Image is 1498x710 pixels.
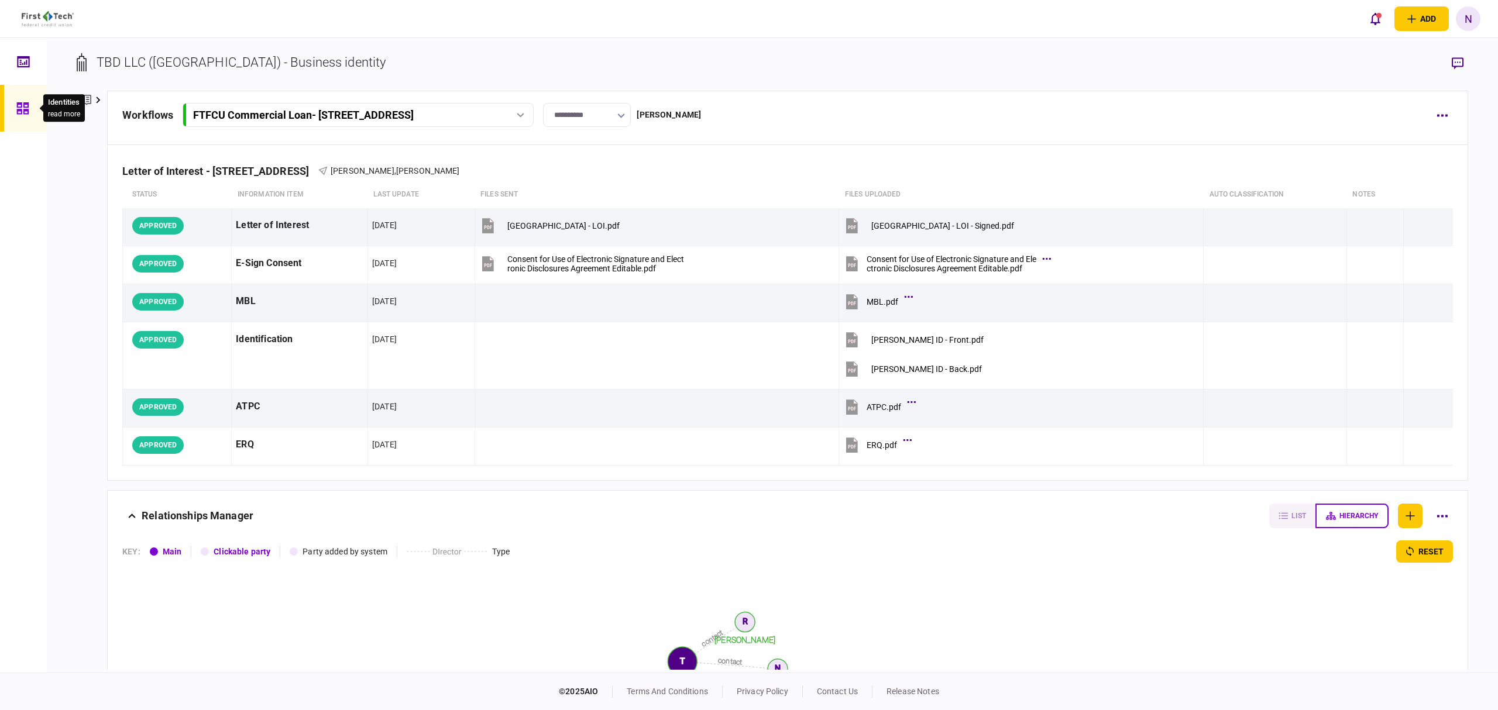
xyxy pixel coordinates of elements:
[843,394,913,420] button: ATPC.pdf
[122,165,318,177] div: Letter of Interest - [STREET_ADDRESS]
[123,181,232,208] th: status
[1394,6,1449,31] button: open adding identity options
[236,212,363,239] div: Letter of Interest
[132,331,184,349] div: APPROVED
[1269,504,1315,528] button: list
[372,401,397,412] div: [DATE]
[871,364,982,374] div: Sridhar Kesani ID - Back.pdf
[507,254,684,273] div: Consent for Use of Electronic Signature and Electronic Disclosures Agreement Editable.pdf
[843,212,1014,239] button: Crestwood Village - LOI - Signed.pdf
[743,616,748,626] text: R
[1204,181,1347,208] th: auto classification
[627,687,708,696] a: terms and conditions
[331,166,394,175] span: [PERSON_NAME]
[214,546,270,558] div: Clickable party
[817,687,858,696] a: contact us
[232,181,368,208] th: Information item
[867,254,1036,273] div: Consent for Use of Electronic Signature and Electronic Disclosures Agreement Editable.pdf
[479,250,684,277] button: Consent for Use of Electronic Signature and Electronic Disclosures Agreement Editable.pdf
[142,504,253,528] div: Relationships Manager
[22,11,74,26] img: client company logo
[236,394,363,420] div: ATPC
[372,295,397,307] div: [DATE]
[236,250,363,277] div: E-Sign Consent
[132,255,184,273] div: APPROVED
[122,107,173,123] div: workflows
[394,166,396,175] span: ,
[867,440,897,450] div: ERQ.pdf
[183,103,534,127] button: FTFCU Commercial Loan- [STREET_ADDRESS]
[1315,504,1389,528] button: hierarchy
[367,181,475,208] th: last update
[714,635,775,644] tspan: [PERSON_NAME]
[303,546,387,558] div: Party added by system
[48,110,80,118] button: read more
[97,53,386,72] div: TBD LLC ([GEOGRAPHIC_DATA]) - Business identity
[163,546,182,558] div: Main
[700,629,725,649] text: contact
[887,687,939,696] a: release notes
[1363,6,1387,31] button: open notifications list
[372,219,397,231] div: [DATE]
[843,432,909,458] button: ERQ.pdf
[775,663,781,673] text: N
[680,656,685,666] text: T
[718,656,743,666] text: contact
[236,288,363,315] div: MBL
[479,212,620,239] button: Crestwood Village - LOI.pdf
[559,685,613,698] div: © 2025 AIO
[475,181,839,208] th: files sent
[236,432,363,458] div: ERQ
[843,326,984,353] button: Sridhar Kesani ID - Front.pdf
[372,439,397,450] div: [DATE]
[372,333,397,345] div: [DATE]
[867,297,898,306] div: MBL.pdf
[843,356,982,382] button: Sridhar Kesani ID - Back.pdf
[396,166,460,175] span: [PERSON_NAME]
[1291,512,1306,520] span: list
[372,257,397,269] div: [DATE]
[1339,512,1378,520] span: hierarchy
[48,96,80,108] div: Identities
[1456,6,1480,31] button: N
[132,398,184,416] div: APPROVED
[132,293,184,311] div: APPROVED
[122,546,140,558] div: KEY :
[839,181,1204,208] th: Files uploaded
[867,402,901,412] div: ATPC.pdf
[492,546,510,558] div: Type
[193,109,414,121] div: FTFCU Commercial Loan - [STREET_ADDRESS]
[737,687,788,696] a: privacy policy
[236,326,363,353] div: Identification
[1346,181,1403,208] th: notes
[507,221,620,230] div: Crestwood Village - LOI.pdf
[132,436,184,454] div: APPROVED
[637,109,701,121] div: [PERSON_NAME]
[132,217,184,235] div: APPROVED
[871,221,1014,230] div: Crestwood Village - LOI - Signed.pdf
[843,250,1048,277] button: Consent for Use of Electronic Signature and Electronic Disclosures Agreement Editable.pdf
[1396,540,1453,563] button: reset
[871,335,984,344] div: Sridhar Kesani ID - Front.pdf
[843,288,910,315] button: MBL.pdf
